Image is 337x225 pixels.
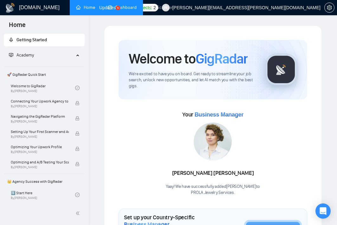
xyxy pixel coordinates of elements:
span: Navigating the GigRadar Platform [11,113,69,120]
a: setting [324,5,334,10]
a: homeHome [76,5,95,10]
span: lock [75,101,80,105]
li: Getting Started [4,34,85,46]
span: fund-projection-screen [9,53,13,57]
span: GigRadar [196,50,248,67]
div: Yaay! We have successfully added [PERSON_NAME] to [166,184,260,196]
span: lock [75,116,80,121]
span: By [PERSON_NAME] [11,150,69,154]
div: Open Intercom Messenger [315,203,331,219]
span: We're excited to have you on board. Get ready to streamline your job search, unlock new opportuni... [129,71,255,89]
div: [PERSON_NAME] [PERSON_NAME] [166,168,260,179]
span: lock [75,147,80,151]
span: Academy [9,52,34,58]
span: By [PERSON_NAME] [11,165,69,169]
span: By [PERSON_NAME] [11,135,69,139]
button: setting [324,3,334,13]
span: Setting Up Your First Scanner and Auto-Bidder [11,129,69,135]
p: PROLA Jewelry Services . [166,190,260,196]
span: Optimizing and A/B Testing Your Scanner for Better Results [11,159,69,165]
text: 5 [117,7,119,10]
span: check-circle [75,86,80,90]
span: Academy [16,52,34,58]
a: dashboardDashboard [108,5,137,10]
img: gigradar-logo.png [265,54,297,85]
img: logo [5,3,15,13]
span: Connecting Your Upwork Agency to GigRadar [11,98,69,104]
span: By [PERSON_NAME] [11,120,69,123]
span: By [PERSON_NAME] [11,104,69,108]
img: 1716501532812-19.jpg [194,122,232,161]
h1: Welcome to [129,50,248,67]
span: lock [75,162,80,166]
span: Home [4,20,31,34]
span: 👑 Agency Success with GigRadar [4,175,84,188]
span: lock [75,131,80,136]
span: check-circle [75,193,80,197]
a: 5 [116,6,120,10]
span: Updates [99,5,116,10]
a: searchScanner [149,5,173,10]
a: 1️⃣ Start HereBy[PERSON_NAME] [11,188,75,202]
span: Business Manager [195,111,243,118]
span: rocket [9,37,13,42]
span: 🚀 GigRadar Quick Start [4,68,84,81]
span: double-left [75,210,82,216]
span: Optimizing Your Upwork Profile [11,144,69,150]
span: Your [182,111,243,118]
span: user [164,5,168,10]
span: Getting Started [16,37,47,43]
a: Welcome to GigRadarBy[PERSON_NAME] [11,81,75,95]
